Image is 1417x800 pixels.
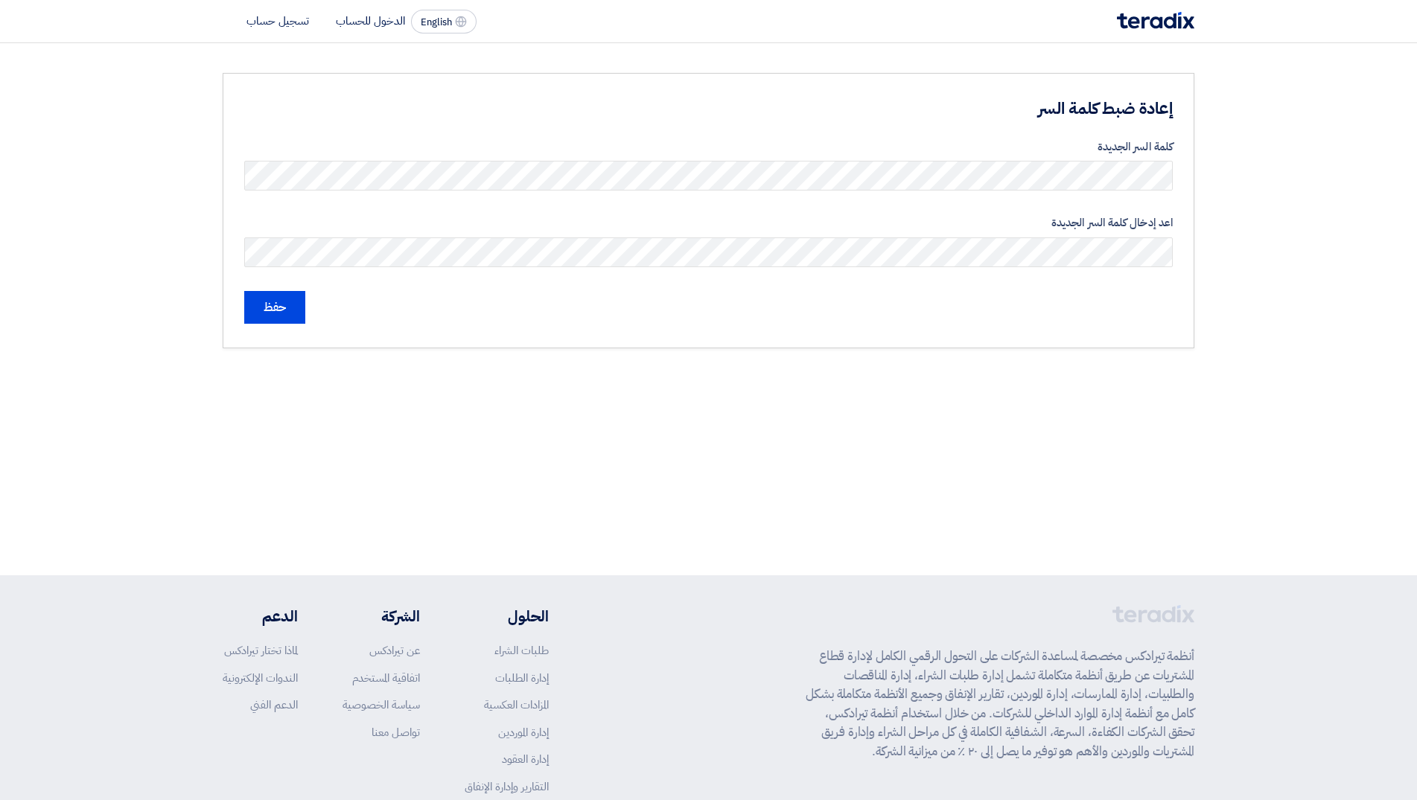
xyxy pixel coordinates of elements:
[484,697,549,713] a: المزادات العكسية
[336,13,405,29] li: الدخول للحساب
[662,97,1173,121] h3: إعادة ضبط كلمة السر
[224,642,298,659] a: لماذا تختار تيرادكس
[806,647,1194,761] p: أنظمة تيرادكس مخصصة لمساعدة الشركات على التحول الرقمي الكامل لإدارة قطاع المشتريات عن طريق أنظمة ...
[369,642,420,659] a: عن تيرادكس
[223,605,298,627] li: الدعم
[250,697,298,713] a: الدعم الفني
[372,724,420,740] a: تواصل معنا
[343,605,420,627] li: الشركة
[223,670,298,686] a: الندوات الإلكترونية
[502,751,549,767] a: إدارة العقود
[352,670,420,686] a: اتفاقية المستخدم
[495,670,549,686] a: إدارة الطلبات
[1117,12,1194,29] img: Teradix logo
[465,778,549,795] a: التقارير وإدارة الإنفاق
[498,724,549,740] a: إدارة الموردين
[246,13,309,29] li: تسجيل حساب
[343,697,420,713] a: سياسة الخصوصية
[244,214,1173,231] label: اعد إدخال كلمة السر الجديدة
[494,642,549,659] a: طلبات الشراء
[244,138,1173,156] label: كلمة السر الجديدة
[244,291,305,324] input: حفظ
[465,605,549,627] li: الحلول
[411,10,477,33] button: English
[421,17,452,28] span: English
